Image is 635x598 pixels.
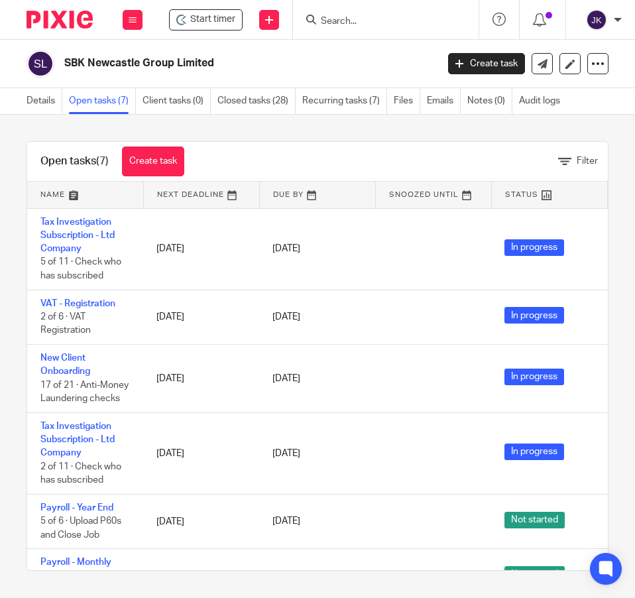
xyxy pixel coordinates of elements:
span: Filter [577,156,598,166]
span: [DATE] [272,517,300,526]
span: In progress [504,239,564,256]
a: Payroll - Year End [40,503,113,512]
a: Recurring tasks (7) [302,88,387,114]
h1: Open tasks [40,154,109,168]
a: Files [394,88,420,114]
span: In progress [504,307,564,324]
td: [DATE] [143,290,259,344]
span: 17 of 21 · Anti-Money Laundering checks [40,381,129,404]
span: Not started [504,566,565,583]
a: Closed tasks (28) [217,88,296,114]
a: Tax Investigation Subscription - Ltd Company [40,422,115,458]
a: Payroll - Monthly [40,558,111,567]
a: Tax Investigation Subscription - Ltd Company [40,217,115,254]
span: 2 of 6 · VAT Registration [40,312,91,335]
span: 2 of 11 · Check who has subscribed [40,462,121,485]
h2: SBK Newcastle Group Limited [64,56,355,70]
td: [DATE] [143,412,259,494]
td: [DATE] [143,494,259,548]
td: [DATE] [143,208,259,290]
span: In progress [504,444,564,460]
span: [DATE] [272,244,300,253]
div: SBK Newcastle Group Limited [169,9,243,30]
a: Open tasks (7) [69,88,136,114]
span: Snoozed Until [389,191,459,198]
a: VAT - Registration [40,299,115,308]
span: [DATE] [272,312,300,322]
td: [DATE] [143,345,259,413]
img: Pixie [27,11,93,29]
span: 5 of 11 · Check who has subscribed [40,258,121,281]
a: Create task [448,53,525,74]
span: In progress [504,369,564,385]
span: (7) [96,156,109,166]
span: 5 of 6 · Upload P60s and Close Job [40,517,121,540]
a: Details [27,88,62,114]
span: [DATE] [272,449,300,458]
a: Emails [427,88,461,114]
a: Client tasks (0) [143,88,211,114]
img: svg%3E [586,9,607,30]
a: Notes (0) [467,88,512,114]
span: Start timer [190,13,235,27]
span: Not started [504,512,565,528]
span: Status [505,191,538,198]
a: Create task [122,147,184,176]
span: [DATE] [272,374,300,383]
a: Audit logs [519,88,567,114]
a: New Client Onboarding [40,353,90,376]
img: svg%3E [27,50,54,78]
input: Search [319,16,439,28]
